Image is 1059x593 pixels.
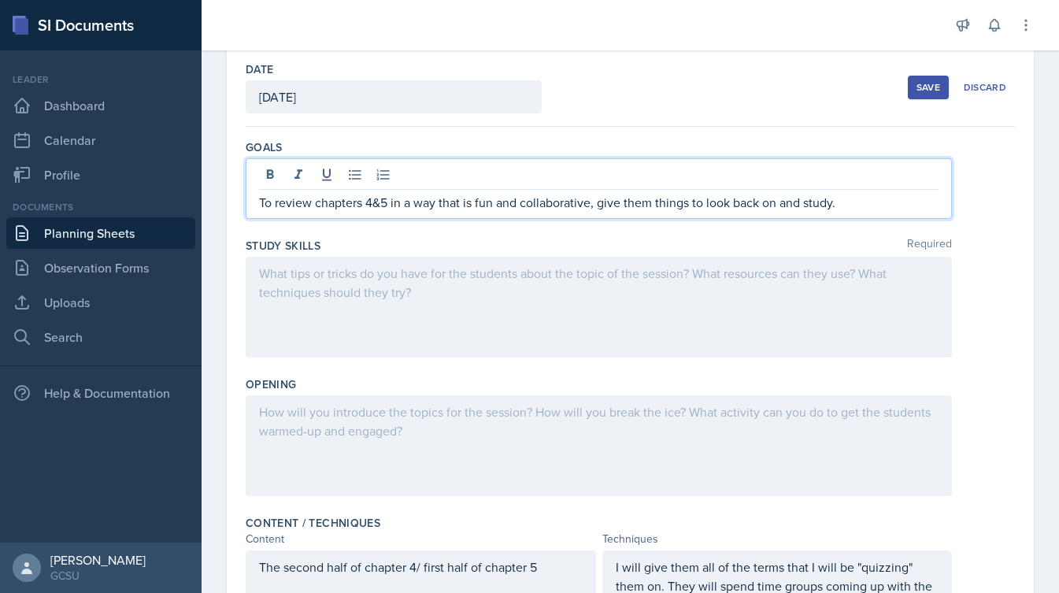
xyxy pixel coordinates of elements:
[6,72,195,87] div: Leader
[6,90,195,121] a: Dashboard
[246,531,596,547] div: Content
[50,568,146,584] div: GCSU
[6,217,195,249] a: Planning Sheets
[246,376,296,392] label: Opening
[6,252,195,284] a: Observation Forms
[246,61,273,77] label: Date
[964,81,1006,94] div: Discard
[246,139,283,155] label: Goals
[6,159,195,191] a: Profile
[908,76,949,99] button: Save
[916,81,940,94] div: Save
[259,558,583,576] p: The second half of chapter 4/ first half of chapter 5
[602,531,953,547] div: Techniques
[6,287,195,318] a: Uploads
[50,552,146,568] div: [PERSON_NAME]
[6,124,195,156] a: Calendar
[6,321,195,353] a: Search
[246,238,320,254] label: Study Skills
[6,377,195,409] div: Help & Documentation
[907,238,952,254] span: Required
[259,193,939,212] p: To review chapters 4&5 in a way that is fun and collaborative, give them things to look back on a...
[246,515,380,531] label: Content / Techniques
[6,200,195,214] div: Documents
[955,76,1015,99] button: Discard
